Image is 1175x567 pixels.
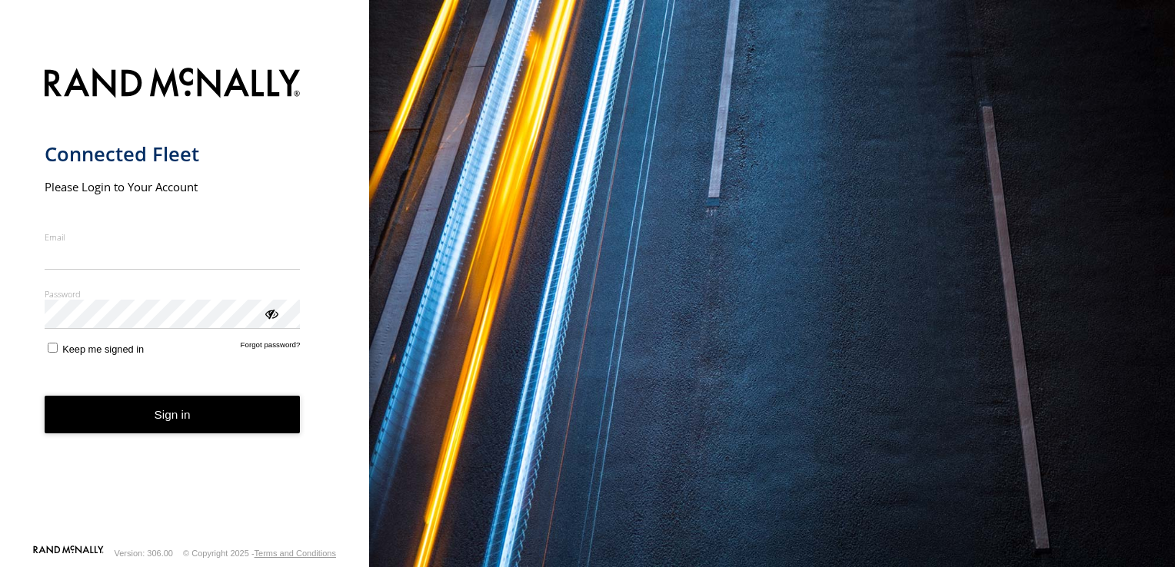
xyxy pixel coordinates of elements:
[255,549,336,558] a: Terms and Conditions
[48,343,58,353] input: Keep me signed in
[45,65,301,104] img: Rand McNally
[45,231,301,243] label: Email
[183,549,336,558] div: © Copyright 2025 -
[263,305,278,320] div: ViewPassword
[33,545,104,561] a: Visit our Website
[45,141,301,167] h1: Connected Fleet
[45,58,325,544] form: main
[45,179,301,194] h2: Please Login to Your Account
[45,288,301,300] label: Password
[115,549,173,558] div: Version: 306.00
[241,340,301,355] a: Forgot password?
[45,396,301,433] button: Sign in
[62,343,144,355] span: Keep me signed in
